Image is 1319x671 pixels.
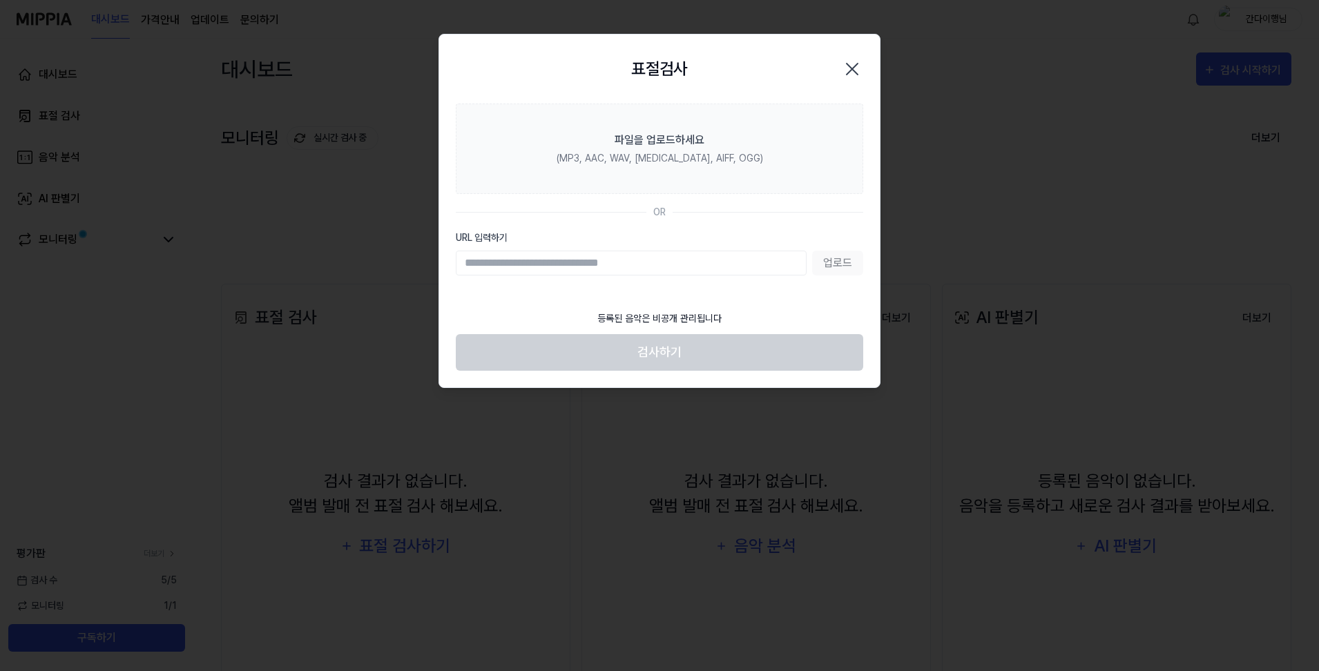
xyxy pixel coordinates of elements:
h2: 표절검사 [631,57,688,81]
div: 파일을 업로드하세요 [615,132,704,148]
label: URL 입력하기 [456,231,863,245]
div: (MP3, AAC, WAV, [MEDICAL_DATA], AIFF, OGG) [557,151,763,166]
div: 등록된 음악은 비공개 관리됩니다 [589,303,730,334]
div: OR [653,205,666,220]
